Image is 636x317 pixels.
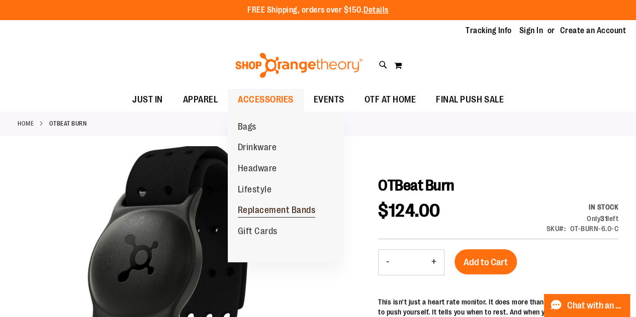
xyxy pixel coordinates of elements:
div: OT-BURN-6.0-C [570,224,619,234]
span: Add to Cart [464,257,508,268]
a: Headware [228,158,287,179]
strong: 31 [600,215,607,223]
div: Availability [547,202,619,212]
span: FINAL PUSH SALE [436,88,504,111]
a: FINAL PUSH SALE [426,88,514,112]
span: APPAREL [183,88,218,111]
button: Chat with an Expert [544,294,630,317]
span: Drinkware [238,142,277,155]
span: Gift Cards [238,226,278,239]
span: JUST IN [132,88,163,111]
a: Home [18,119,34,128]
span: Headware [238,163,277,176]
a: Gift Cards [228,221,288,242]
div: Only 31 left [547,214,619,224]
input: Product quantity [397,250,424,274]
a: Lifestyle [228,179,282,200]
img: Shop Orangetheory [234,53,364,78]
a: Bags [228,117,266,138]
span: EVENTS [314,88,344,111]
span: In stock [589,203,618,211]
a: Create an Account [560,25,626,36]
a: EVENTS [304,88,354,112]
span: Replacement Bands [238,205,316,218]
a: Tracking Info [466,25,512,36]
span: $124.00 [378,200,440,221]
span: Chat with an Expert [567,301,624,310]
strong: OTBeat Burn [49,119,87,128]
ul: ACCESSORIES [228,112,343,262]
span: OTBeat Burn [378,177,455,194]
a: JUST IN [122,88,173,112]
a: APPAREL [173,88,228,112]
button: Increase product quantity [424,250,444,275]
a: ACCESSORIES [228,88,304,112]
a: Details [364,6,389,15]
button: Add to Cart [455,249,517,274]
p: FREE Shipping, orders over $150. [247,5,389,16]
a: Replacement Bands [228,200,326,221]
button: Decrease product quantity [379,250,397,275]
a: Sign In [519,25,543,36]
span: Bags [238,122,256,134]
a: Drinkware [228,137,287,158]
strong: SKU [547,225,566,233]
span: ACCESSORIES [238,88,294,111]
span: OTF AT HOME [365,88,416,111]
a: OTF AT HOME [354,88,426,111]
span: Lifestyle [238,184,272,197]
